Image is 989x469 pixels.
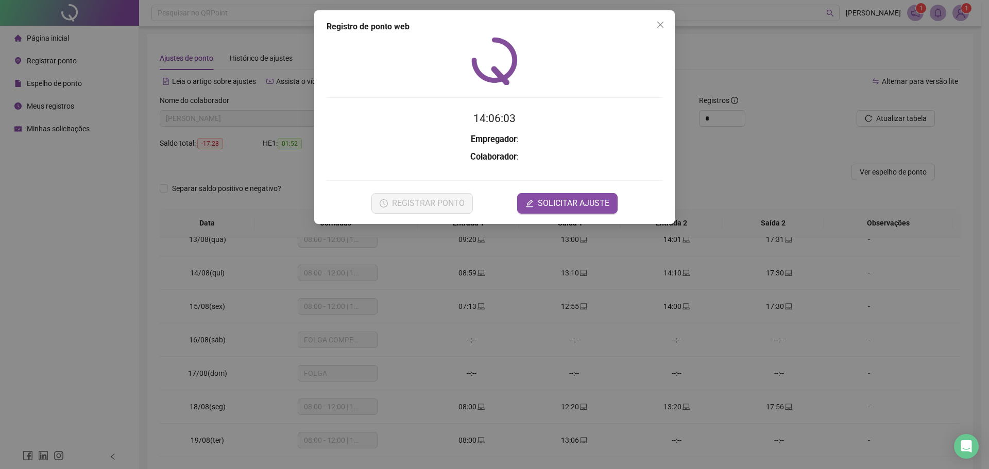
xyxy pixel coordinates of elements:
span: SOLICITAR AJUSTE [538,197,609,210]
div: Open Intercom Messenger [954,434,979,459]
h3: : [327,133,662,146]
span: edit [525,199,534,207]
strong: Empregador [471,134,517,144]
div: Registro de ponto web [327,21,662,33]
h3: : [327,150,662,164]
button: editSOLICITAR AJUSTE [517,193,618,214]
time: 14:06:03 [473,112,516,125]
span: close [656,21,664,29]
strong: Colaborador [470,152,517,162]
button: REGISTRAR PONTO [371,193,473,214]
button: Close [652,16,669,33]
img: QRPoint [471,37,518,85]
